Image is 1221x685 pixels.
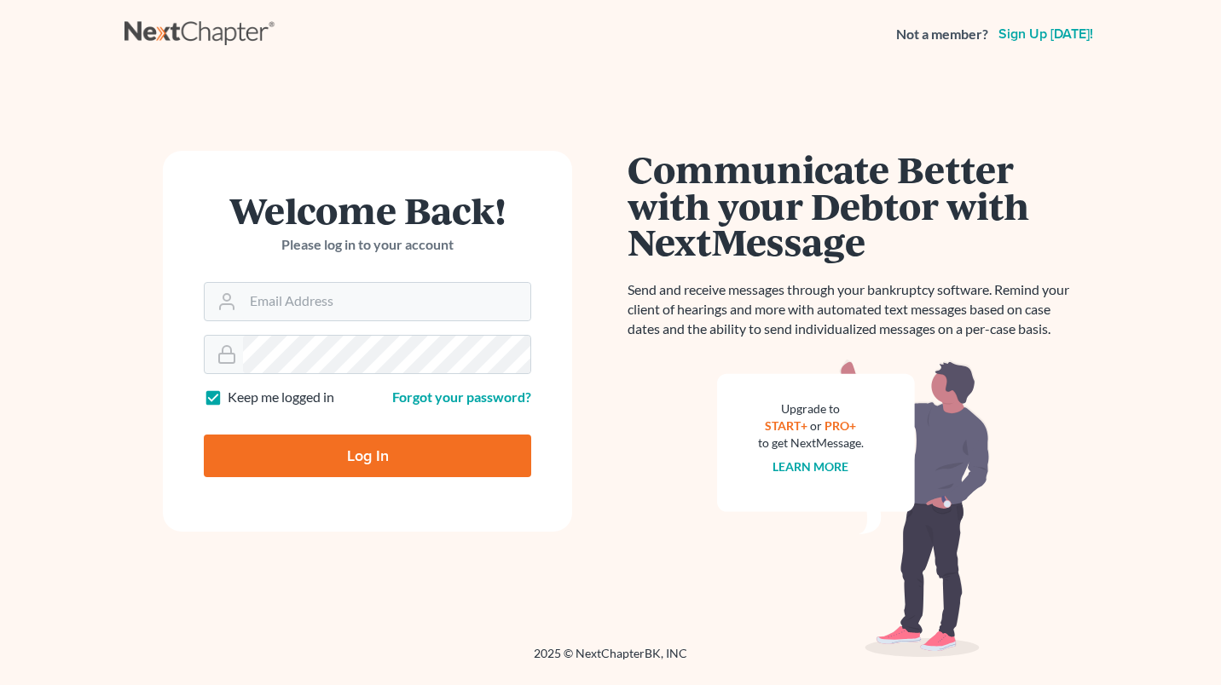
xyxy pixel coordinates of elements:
[204,235,531,255] p: Please log in to your account
[773,459,849,474] a: Learn more
[717,360,990,658] img: nextmessage_bg-59042aed3d76b12b5cd301f8e5b87938c9018125f34e5fa2b7a6b67550977c72.svg
[124,645,1097,676] div: 2025 © NextChapterBK, INC
[825,418,857,433] a: PRO+
[628,151,1079,260] h1: Communicate Better with your Debtor with NextMessage
[228,388,334,407] label: Keep me logged in
[392,389,531,405] a: Forgot your password?
[766,418,808,433] a: START+
[811,418,823,433] span: or
[758,435,864,452] div: to get NextMessage.
[995,27,1097,41] a: Sign up [DATE]!
[896,25,988,44] strong: Not a member?
[758,400,864,417] div: Upgrade to
[204,192,531,228] h1: Welcome Back!
[243,283,530,320] input: Email Address
[628,280,1079,339] p: Send and receive messages through your bankruptcy software. Remind your client of hearings and mo...
[204,435,531,477] input: Log In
